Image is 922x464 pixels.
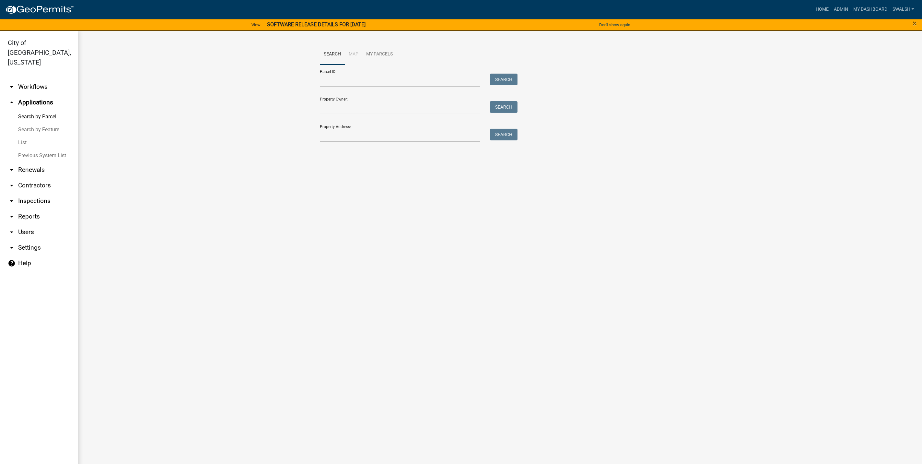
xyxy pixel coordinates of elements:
button: Don't show again [597,19,633,30]
i: arrow_drop_down [8,83,16,91]
i: arrow_drop_down [8,213,16,220]
a: My Parcels [363,44,397,65]
i: arrow_drop_up [8,99,16,106]
button: Search [490,74,518,85]
span: × [913,19,917,28]
i: help [8,259,16,267]
button: Search [490,101,518,113]
i: arrow_drop_down [8,228,16,236]
strong: SOFTWARE RELEASE DETAILS FOR [DATE] [267,21,366,28]
i: arrow_drop_down [8,182,16,189]
button: Search [490,129,518,140]
button: Close [913,19,917,27]
a: View [249,19,263,30]
a: Admin [831,3,851,16]
i: arrow_drop_down [8,244,16,252]
a: Home [813,3,831,16]
a: My Dashboard [851,3,890,16]
a: swalsh [890,3,917,16]
i: arrow_drop_down [8,197,16,205]
a: Search [320,44,345,65]
i: arrow_drop_down [8,166,16,174]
